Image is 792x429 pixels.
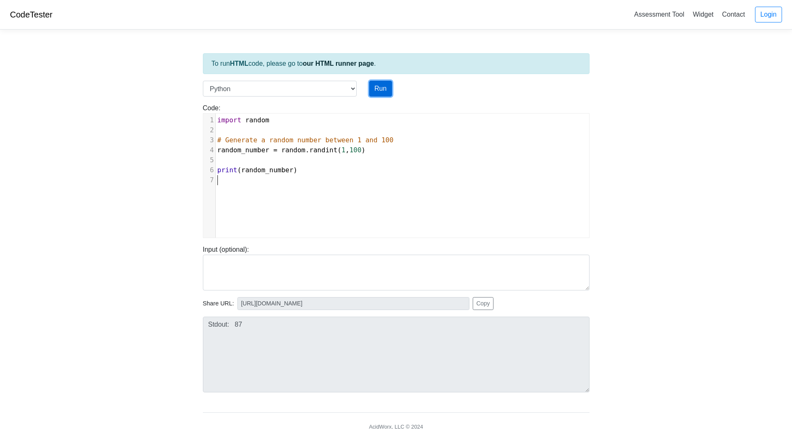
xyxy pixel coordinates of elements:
[203,299,234,308] span: Share URL:
[217,116,242,124] span: import
[341,146,345,154] span: 1
[197,245,596,290] div: Input (optional):
[241,166,293,174] span: random_number
[203,125,215,135] div: 2
[281,146,306,154] span: random
[203,145,215,155] div: 4
[273,146,277,154] span: =
[309,146,337,154] span: randint
[203,135,215,145] div: 3
[631,7,688,21] a: Assessment Tool
[203,155,215,165] div: 5
[217,136,394,144] span: # Generate a random number between 1 and 100
[237,297,469,310] input: No share available yet
[349,146,361,154] span: 100
[755,7,782,22] a: Login
[197,103,596,238] div: Code:
[217,146,269,154] span: random_number
[203,53,590,74] div: To run code, please go to .
[217,146,366,154] span: . ( , )
[217,166,237,174] span: print
[473,297,494,310] button: Copy
[203,175,215,185] div: 7
[369,81,392,97] button: Run
[689,7,717,21] a: Widget
[10,10,52,19] a: CodeTester
[230,60,248,67] strong: HTML
[719,7,748,21] a: Contact
[217,166,298,174] span: ( )
[203,115,215,125] div: 1
[203,165,215,175] div: 6
[303,60,374,67] a: our HTML runner page
[245,116,269,124] span: random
